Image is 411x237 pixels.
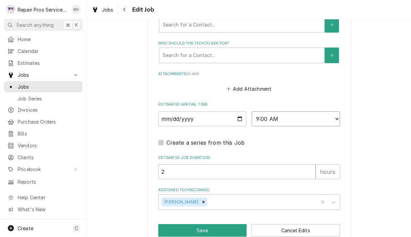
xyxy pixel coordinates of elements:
[18,225,33,231] span: Create
[4,128,83,139] a: Bills
[6,5,16,14] div: R
[18,36,79,43] span: Home
[4,81,83,92] a: Jobs
[18,95,79,102] span: Job Series
[18,142,79,149] span: Vendors
[18,59,79,67] span: Estimates
[4,176,83,187] a: Reports
[158,41,340,63] div: Who should the tech(s) ask for?
[330,22,334,27] svg: Create New Contact
[66,21,70,29] span: ⌘
[251,224,340,237] button: Cancel Edits
[325,17,339,33] button: Create New Contact
[166,139,245,147] label: Create a series from this Job
[252,111,340,126] select: Time Select
[200,198,207,206] div: Remove Caleb Kvale
[330,53,334,58] svg: Create New Contact
[4,164,83,175] a: Go to Pricebook
[4,104,83,115] a: Invoices
[75,21,78,29] span: K
[18,6,68,13] div: Repair Pros Services Inc
[158,102,340,107] label: Estimated Arrival Time
[71,5,81,14] div: Mindy Volker's Avatar
[4,34,83,45] a: Home
[158,155,340,179] div: Estimated Job Duration
[71,5,81,14] div: MV
[18,194,78,201] span: Help Center
[158,187,340,193] label: Assigned Technician(s)
[158,187,340,209] div: Assigned Technician(s)
[325,48,339,63] button: Create New Contact
[158,71,340,77] label: Attachments
[158,224,247,237] button: Save
[4,192,83,203] a: Go to Help Center
[158,10,340,32] div: Who called in this service?
[18,83,79,90] span: Jobs
[158,224,340,237] div: Button Group
[18,106,79,113] span: Invoices
[18,118,79,125] span: Purchase Orders
[158,155,340,161] label: Estimated Job Duration
[102,6,113,13] span: Jobs
[16,21,54,29] span: Search anything
[18,206,78,213] span: What's New
[158,41,340,46] label: Who should the tech(s) ask for?
[4,93,83,104] a: Job Series
[4,45,83,57] a: Calendar
[158,102,340,126] div: Estimated Arrival Time
[4,152,83,163] a: Clients
[18,71,69,78] span: Jobs
[162,198,200,206] div: [PERSON_NAME]
[119,4,130,15] button: Navigate back
[18,48,79,55] span: Calendar
[75,225,78,232] span: C
[89,4,116,15] a: Jobs
[4,204,83,215] a: Go to What's New
[18,154,79,161] span: Clients
[158,71,340,94] div: Attachments
[6,5,16,14] div: Repair Pros Services Inc's Avatar
[18,178,79,185] span: Reports
[18,166,69,173] span: Pricebook
[225,84,273,94] button: Add Attachment
[4,57,83,69] a: Estimates
[158,224,340,237] div: Button Group Row
[4,140,83,151] a: Vendors
[130,5,154,14] span: Edit Job
[4,19,83,31] button: Search anything⌘K
[158,111,247,126] input: Date
[4,69,83,80] a: Go to Jobs
[316,164,340,179] div: hours
[4,116,83,127] a: Purchase Orders
[18,130,79,137] span: Bills
[186,72,199,76] span: ( if any )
